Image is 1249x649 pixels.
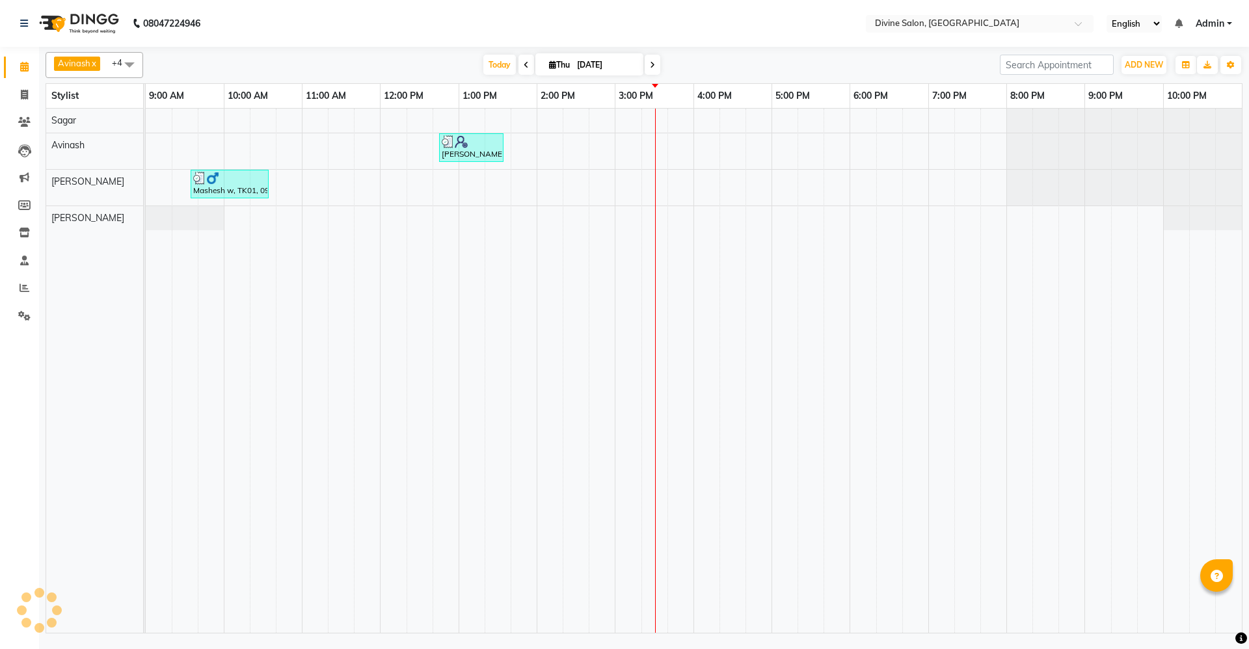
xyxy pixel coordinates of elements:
[58,58,90,68] span: Avinash
[440,135,502,160] div: [PERSON_NAME], TK02, 12:45 PM-01:35 PM, Wash & Plain Dry - [DEMOGRAPHIC_DATA] (₹150),Hair Cut [DE...
[381,86,427,105] a: 12:00 PM
[929,86,970,105] a: 7:00 PM
[1164,86,1210,105] a: 10:00 PM
[1085,86,1126,105] a: 9:00 PM
[694,86,735,105] a: 4:00 PM
[1121,56,1166,74] button: ADD NEW
[1194,597,1236,636] iframe: chat widget
[850,86,891,105] a: 6:00 PM
[146,86,187,105] a: 9:00 AM
[1007,86,1048,105] a: 8:00 PM
[1125,60,1163,70] span: ADD NEW
[537,86,578,105] a: 2:00 PM
[51,212,124,224] span: [PERSON_NAME]
[615,86,656,105] a: 3:00 PM
[483,55,516,75] span: Today
[143,5,200,42] b: 08047224946
[51,90,79,101] span: Stylist
[192,172,267,196] div: Mashesh w, TK01, 09:35 AM-10:35 AM, Hair Cut [DEMOGRAPHIC_DATA] - Hair cut [DEMOGRAPHIC_DATA] (₹3...
[573,55,638,75] input: 2025-09-04
[772,86,813,105] a: 5:00 PM
[1196,17,1224,31] span: Admin
[90,58,96,68] a: x
[302,86,349,105] a: 11:00 AM
[546,60,573,70] span: Thu
[51,139,85,151] span: Avinash
[51,114,76,126] span: Sagar
[224,86,271,105] a: 10:00 AM
[51,176,124,187] span: [PERSON_NAME]
[33,5,122,42] img: logo
[112,57,132,68] span: +4
[1000,55,1114,75] input: Search Appointment
[459,86,500,105] a: 1:00 PM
